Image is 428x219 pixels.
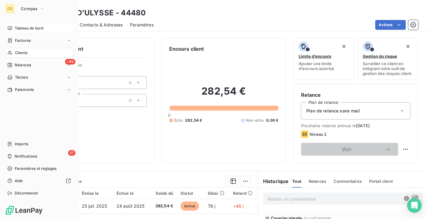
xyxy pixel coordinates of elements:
span: Surveiller ce client en intégrant votre outil de gestion des risques client. [363,61,413,76]
span: Compas [21,6,37,11]
span: Notifications [14,154,37,159]
h2: 282,54 € [169,85,279,104]
h6: Informations client [37,45,147,53]
span: Voir [308,147,385,152]
span: Déconnexion [15,190,38,196]
span: Propriétés Client [49,63,147,71]
div: Échue le [117,191,147,196]
span: Relances [15,62,31,68]
div: Délai [208,191,226,196]
div: Statut [181,191,201,196]
span: [DATE] [356,123,370,128]
button: Actions [375,20,406,30]
span: Paramètres et réglages [15,166,56,171]
button: Gestion du risqueSurveiller ce client en intégrant votre outil de gestion des risques client. [358,37,418,80]
span: Relances [309,179,326,184]
span: Contacts & Adresses [80,22,123,28]
div: Retard [233,191,254,196]
span: Échu [174,118,183,123]
span: Tout [292,179,302,184]
span: Commentaires [334,179,362,184]
h6: Encours client [169,45,204,53]
span: 57 [68,150,75,156]
span: Plan de relance sans mail [306,108,360,114]
h3: SCEV D'ULYSSE - 44480 [54,7,146,18]
span: Clients [15,50,27,56]
span: Aide [15,178,23,184]
span: Gestion du risque [363,54,397,59]
img: Logo LeanPay [5,205,43,215]
span: 0 [168,113,171,118]
span: Tâches [15,75,28,80]
span: Prochaine relance prévue le [301,123,411,128]
span: Limite d’encours [299,54,331,59]
span: 0,00 € [266,118,278,123]
span: 76 j [208,203,216,209]
span: +99 [65,59,75,65]
span: échue [181,201,199,211]
span: 282,54 € [185,118,202,123]
span: Portail client [369,179,393,184]
span: Paramètres [130,22,154,28]
span: 24 août 2025 [117,203,145,209]
span: Tableau de bord [15,25,43,31]
div: Solde dû [154,191,173,196]
button: Limite d’encoursAjouter une limite d’encours autorisé [293,37,354,80]
a: Aide [5,176,73,186]
span: Ajouter une limite d’encours autorisé [299,61,349,71]
span: +46 j [233,203,244,209]
div: CO [5,4,15,14]
span: Paiements [15,87,34,92]
h6: Historique [258,178,289,185]
div: Émise le [82,191,109,196]
span: Niveau 2 [310,132,327,137]
span: Imports [15,141,28,147]
span: 25 juil. 2025 [82,203,107,209]
span: Non-échu [246,118,264,123]
span: Factures [15,38,31,43]
h6: Relance [301,91,411,99]
button: Voir [301,143,398,156]
div: Open Intercom Messenger [407,198,422,213]
span: 282,54 € [154,203,173,209]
